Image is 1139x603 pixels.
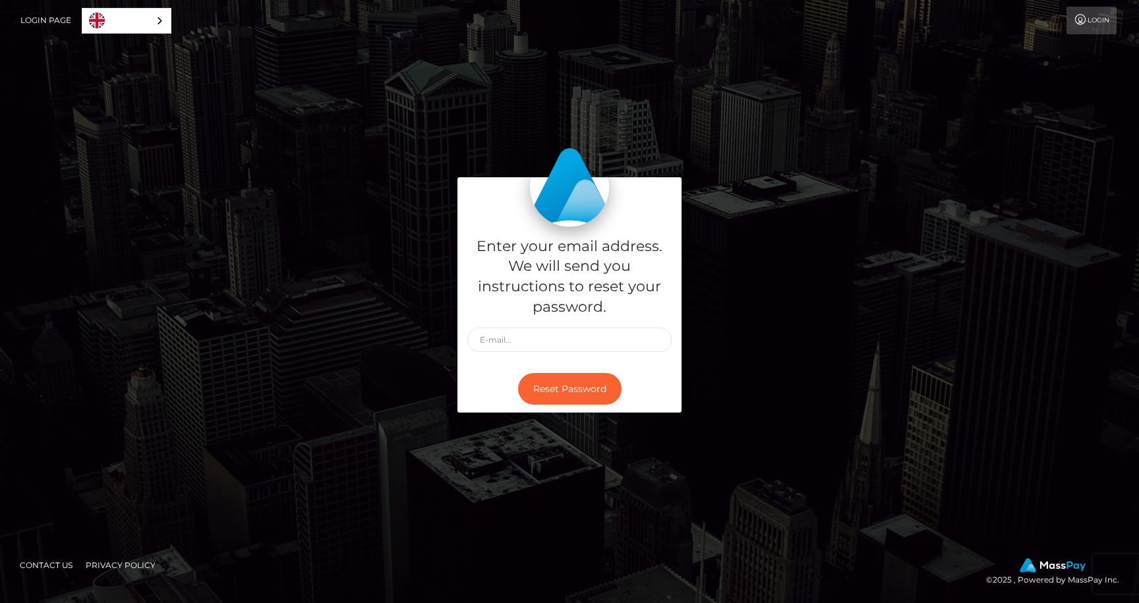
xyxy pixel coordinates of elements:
[518,373,622,405] button: Reset Password
[82,9,171,33] a: English
[530,148,609,227] img: MassPay Login
[82,8,171,34] aside: Language selected: English
[1066,7,1117,34] a: Login
[986,558,1129,587] div: © 2025 , Powered by MassPay Inc.
[467,237,672,318] h5: Enter your email address. We will send you instructions to reset your password.
[467,328,672,352] input: E-mail...
[20,7,71,34] a: Login Page
[82,8,171,34] div: Language
[1020,558,1086,573] img: MassPay
[15,555,78,575] a: Contact Us
[80,555,161,575] a: Privacy Policy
